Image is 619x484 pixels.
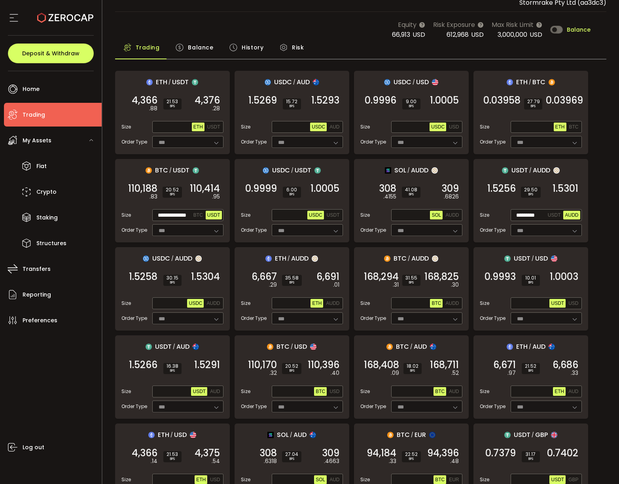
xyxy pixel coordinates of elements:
[206,211,222,219] button: USDT
[155,342,172,352] span: USDT
[387,432,394,438] img: btc_portfolio.svg
[207,124,220,130] span: USDT
[525,280,537,285] i: BPS
[533,165,550,175] span: AUDD
[148,432,155,438] img: eth_portfolio.svg
[432,167,438,174] img: zuPXiwguUFiBOIQyqLOiXsnnNitlx7q4LCwEbLHADjIpTka+Lip0HH8D0VTrd02z+wEAAAAASUVORK5CYII=
[325,211,341,219] button: USDT
[168,79,171,86] em: /
[413,79,415,86] em: /
[267,344,273,350] img: btc_portfolio.svg
[379,185,396,193] span: 308
[516,77,528,87] span: ETH
[432,255,438,262] img: zuPXiwguUFiBOIQyqLOiXsnnNitlx7q4LCwEbLHADjIpTka+Lip0HH8D0VTrd02z+wEAAAAASUVORK5CYII=
[269,281,277,289] em: .29
[327,212,340,218] span: USDT
[430,299,443,308] button: BTC
[312,124,325,130] span: USDC
[394,77,411,87] span: USDC
[285,369,298,373] i: BPS
[326,301,339,306] span: AUDD
[210,477,220,482] span: USD
[310,123,327,131] button: USDC
[383,193,396,201] em: .4155
[167,99,178,104] span: 21.53
[487,185,516,193] span: 1.5256
[173,343,175,350] em: /
[549,79,555,85] img: btc_portfolio.svg
[171,255,174,262] em: /
[553,167,560,174] img: zuPXiwguUFiBOIQyqLOiXsnnNitlx7q4LCwEbLHADjIpTka+Lip0HH8D0VTrd02z+wEAAAAASUVORK5CYII=
[121,315,147,322] span: Order Type
[331,369,339,377] em: .40
[549,344,555,350] img: aud_portfolio.svg
[291,167,293,174] em: /
[191,273,220,281] span: 1.5304
[172,77,189,87] span: USDT
[192,79,198,85] img: usdt_portfolio.svg
[414,342,427,352] span: AUD
[314,167,321,174] img: usdt_portfolio.svg
[364,273,399,281] span: 168,294
[445,212,459,218] span: AUDD
[173,165,189,175] span: USDT
[529,343,531,350] em: /
[480,227,505,234] span: Order Type
[333,281,339,289] em: .01
[329,389,339,394] span: USD
[193,389,206,394] span: USDT
[385,167,391,174] img: sol_portfolio.png
[166,187,179,192] span: 20.52
[285,364,298,369] span: 20.52
[23,109,45,121] span: Trading
[150,193,157,201] em: .83
[524,187,538,192] span: 29.50
[433,20,475,30] span: Risk Exposure
[274,77,292,87] span: USDC
[548,212,561,218] span: USDT
[449,477,459,482] span: EUR
[310,432,316,438] img: aud_portfolio.svg
[285,280,299,285] i: BPS
[195,255,202,262] img: zuPXiwguUFiBOIQyqLOiXsnnNitlx7q4LCwEbLHADjIpTka+Lip0HH8D0VTrd02z+wEAAAAASUVORK5CYII=
[447,123,460,131] button: USD
[546,96,583,104] span: 0.03969
[416,77,429,87] span: USD
[286,104,298,109] i: BPS
[480,123,489,130] span: Size
[524,192,538,197] i: BPS
[193,167,199,174] img: usdt_portfolio.svg
[447,30,469,39] span: 612,968
[272,165,290,175] span: USDC
[285,276,299,280] span: 35.58
[286,187,298,192] span: 6.00
[549,299,566,308] button: USDT
[207,212,220,218] span: USDT
[431,124,445,130] span: USDC
[471,30,484,39] span: USD
[167,104,178,109] i: BPS
[430,344,436,350] img: aud_portfolio.svg
[565,212,578,218] span: AUDD
[205,299,221,308] button: AUDD
[241,212,250,219] span: Size
[36,186,57,198] span: Crypto
[176,342,189,352] span: AUD
[492,20,534,30] span: Max Risk Limit
[449,124,459,130] span: USD
[23,263,51,275] span: Transfers
[480,212,489,219] span: Size
[530,30,542,39] span: USD
[411,253,429,263] span: AUDD
[167,369,178,373] i: BPS
[314,475,327,484] button: SOL
[241,227,267,234] span: Order Type
[413,30,425,39] span: USD
[555,389,564,394] span: ETH
[430,123,446,131] button: USDC
[394,253,407,263] span: BTC
[504,432,511,438] img: usdt_portfolio.svg
[441,185,459,193] span: 309
[194,361,220,369] span: 1.5291
[241,300,250,307] span: Size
